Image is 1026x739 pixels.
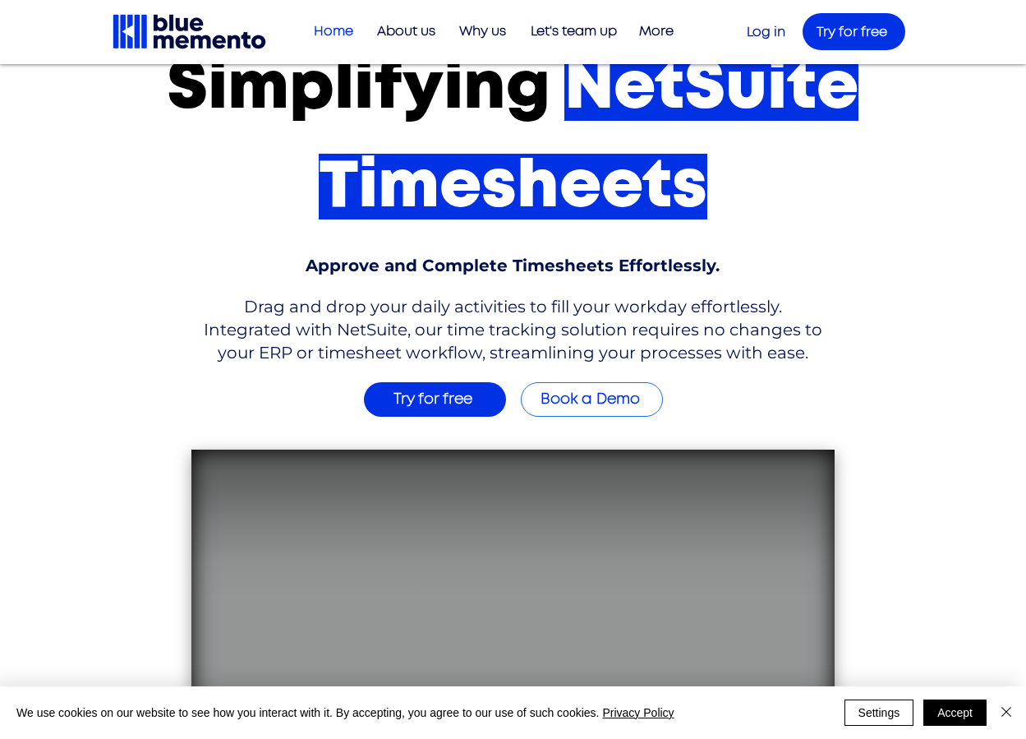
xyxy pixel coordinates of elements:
[541,392,640,407] span: Book a Demo
[602,706,674,719] a: Privacy Policy
[299,18,361,45] a: Home
[369,18,444,45] p: About us
[514,18,625,45] a: Let's team up
[299,18,682,45] nav: Site
[631,18,682,45] p: More
[817,25,887,39] span: Try for free
[204,297,822,363] span: Drag and drop your daily activities to fill your workday effortlessly. Integrated with NetSuite, ...
[521,382,663,417] a: Book a Demo
[451,18,514,45] p: Why us
[167,55,550,121] span: Simplifying
[393,392,472,407] span: Try for free
[364,382,506,417] a: Try for free
[444,18,514,45] a: Why us
[923,700,987,726] button: Accept
[306,256,720,275] span: Approve and Complete Timesheets Effortlessly.
[844,700,914,726] button: Settings
[16,705,674,720] span: We use cookies on our website to see how you interact with it. By accepting, you agree to our use...
[803,13,905,50] a: Try for free
[996,702,1016,722] img: Close
[522,18,625,45] p: Let's team up
[996,700,1016,726] button: Close
[306,18,361,45] p: Home
[111,12,268,51] img: Blue Memento black logo
[361,18,444,45] a: About us
[747,25,785,39] a: Log in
